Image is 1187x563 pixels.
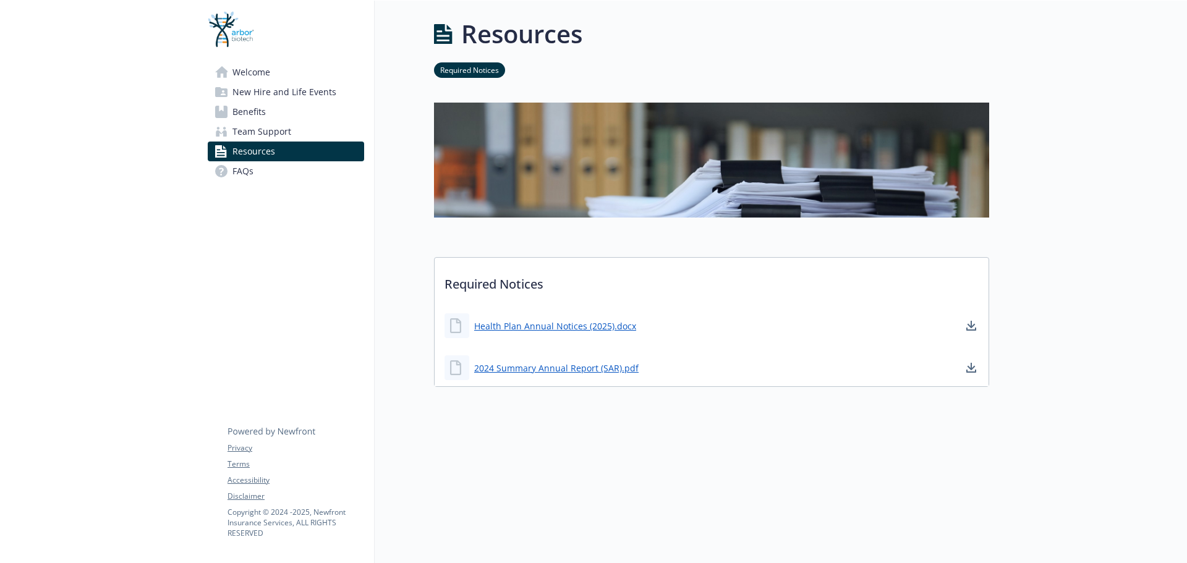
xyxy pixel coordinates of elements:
p: Required Notices [435,258,989,303]
a: Team Support [208,122,364,142]
p: Copyright © 2024 - 2025 , Newfront Insurance Services, ALL RIGHTS RESERVED [228,507,364,538]
img: resources page banner [434,103,989,218]
a: download document [964,360,979,375]
a: Terms [228,459,364,470]
a: Benefits [208,102,364,122]
a: Privacy [228,442,364,454]
a: Disclaimer [228,491,364,502]
a: download document [964,318,979,333]
h1: Resources [461,15,582,53]
span: Resources [232,142,275,161]
a: 2024 Summary Annual Report (SAR).pdf [474,362,639,375]
a: Accessibility [228,475,364,486]
span: FAQs [232,161,253,181]
a: FAQs [208,161,364,181]
span: Benefits [232,102,266,122]
span: New Hire and Life Events [232,82,336,102]
span: Team Support [232,122,291,142]
span: Welcome [232,62,270,82]
a: Welcome [208,62,364,82]
a: Required Notices [434,64,505,75]
a: Health Plan Annual Notices (2025).docx [474,320,636,332]
a: Resources [208,142,364,161]
a: New Hire and Life Events [208,82,364,102]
